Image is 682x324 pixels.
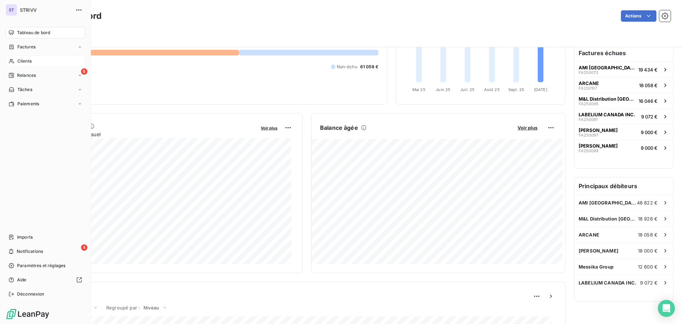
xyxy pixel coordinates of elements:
span: FA250097 [579,133,598,137]
span: 4 [81,244,87,251]
span: M&L Distribution [GEOGRAPHIC_DATA] SARL [579,96,636,102]
tspan: Juil. 25 [460,87,475,92]
span: Tâches [17,86,32,93]
button: M&L Distribution [GEOGRAPHIC_DATA] SARLFA25009516 046 € [574,93,673,108]
span: Clients [17,58,32,64]
span: 9 072 € [640,280,657,286]
tspan: Juin 25 [436,87,450,92]
span: Paramètres et réglages [17,262,65,269]
span: 18 058 € [639,83,657,88]
span: 18 926 € [638,216,657,222]
span: FA250073 [579,70,598,75]
span: Notifications [17,248,43,255]
h6: Factures échues [574,44,673,62]
h6: Balance âgée [320,123,358,132]
span: Chiffre d'affaires mensuel [40,131,256,138]
span: Aide [17,277,27,283]
span: 9 000 € [641,129,657,135]
span: 18 058 € [638,232,657,238]
span: Imports [17,234,33,240]
span: M&L Distribution [GEOGRAPHIC_DATA] SARL [579,216,638,222]
button: [PERSON_NAME]FA2500979 000 € [574,124,673,140]
tspan: [DATE] [534,87,547,92]
span: Déconnexion [17,291,44,297]
span: FA250095 [579,102,599,106]
span: Messika Group [579,264,613,270]
tspan: Août 25 [484,87,500,92]
span: AMI [GEOGRAPHIC_DATA] [579,65,635,70]
span: [PERSON_NAME] [579,248,618,254]
span: 18 000 € [638,248,657,254]
span: ARCANE [579,232,599,238]
tspan: Sept. 25 [508,87,524,92]
span: 9 072 € [641,114,657,119]
span: [PERSON_NAME] [579,143,618,149]
a: Aide [6,274,85,286]
button: LABELIUM CANADA INC.FA2500919 072 € [574,108,673,124]
img: Logo LeanPay [6,308,50,320]
span: 61 059 € [360,64,378,70]
span: Voir plus [261,126,277,131]
span: Regroupé par : [106,305,140,310]
div: Open Intercom Messenger [658,300,675,317]
span: 12 600 € [638,264,657,270]
button: Voir plus [515,124,540,131]
span: STRIVV [20,7,71,13]
span: Niveau [144,305,159,310]
tspan: Mai 25 [412,87,426,92]
span: LABELIUM CANADA INC. [579,280,636,286]
span: 48 822 € [637,200,657,206]
span: LABELIUM CANADA INC. [579,112,635,117]
span: Tableau de bord [17,30,50,36]
span: ARCANE [579,80,599,86]
span: Non-échu [337,64,357,70]
div: ST [6,4,17,16]
span: 16 046 € [639,98,657,104]
span: 9 000 € [641,145,657,151]
span: FA250098 [579,149,599,153]
span: FA250091 [579,117,597,122]
span: 6 [81,68,87,75]
span: AMI [GEOGRAPHIC_DATA] [579,200,637,206]
span: Paiements [17,101,39,107]
h6: Principaux débiteurs [574,177,673,195]
button: AMI [GEOGRAPHIC_DATA]FA25007319 434 € [574,62,673,77]
button: Actions [621,10,656,22]
span: FA250107 [579,86,597,90]
button: [PERSON_NAME]FA2500989 000 € [574,140,673,155]
span: Relances [17,72,36,79]
span: Factures [17,44,36,50]
button: Voir plus [259,124,280,131]
span: 19 434 € [638,67,657,73]
button: ARCANEFA25010718 058 € [574,77,673,93]
span: Voir plus [518,125,537,131]
span: [PERSON_NAME] [579,127,618,133]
